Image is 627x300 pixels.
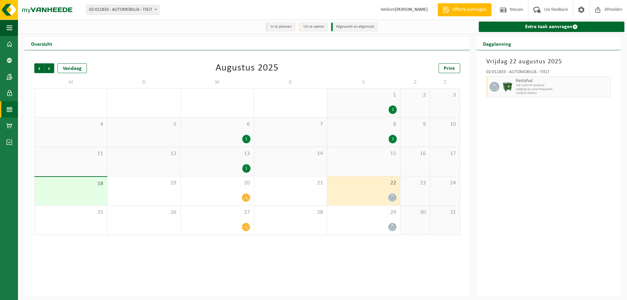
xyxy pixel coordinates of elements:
span: 20 [184,180,250,187]
span: 28 [257,209,324,216]
img: WB-1100-HPE-GN-01 [503,82,512,92]
span: Lediging op vaste frequentie [516,87,609,91]
span: T250001708331 [516,91,609,95]
span: 26 [111,209,177,216]
div: Augustus 2025 [216,63,279,73]
span: 6 [184,121,250,128]
div: 1 [242,135,250,143]
span: Restafval [516,78,609,84]
span: 8 [330,121,397,128]
span: 1 [330,92,397,99]
span: 14 [257,150,324,157]
div: Vandaag [57,63,87,73]
strong: [PERSON_NAME] [395,7,428,12]
span: 12 [111,150,177,157]
div: 1 [389,135,397,143]
span: 3 [433,92,456,99]
span: 27 [184,209,250,216]
span: 29 [330,209,397,216]
span: 9 [404,121,426,128]
span: 21 [257,180,324,187]
span: Volgende [44,63,54,73]
span: 19 [111,180,177,187]
span: 02-011833 - AUTOMOBILIA - TIELT [87,5,159,14]
h3: Vrijdag 22 augustus 2025 [486,57,611,67]
a: Offerte aanvragen [438,3,491,16]
span: 4 [38,121,104,128]
div: 1 [242,164,250,173]
td: D [254,76,327,88]
span: 25 [38,209,104,216]
h2: Dagplanning [476,37,518,50]
li: In te plannen [266,23,295,31]
span: 31 [433,209,456,216]
span: 22 [330,180,397,187]
span: 23 [404,180,426,187]
td: W [181,76,254,88]
td: D [107,76,181,88]
td: Z [430,76,460,88]
span: Print [444,66,455,71]
span: Vorige [34,63,44,73]
span: 11 [38,150,104,157]
li: Uit te voeren [298,23,328,31]
span: 16 [404,150,426,157]
li: Afgewerkt en afgemeld [331,23,378,31]
span: 2 [404,92,426,99]
span: 30 [404,209,426,216]
span: Offerte aanvragen [451,7,488,13]
td: Z [400,76,430,88]
span: 13 [184,150,250,157]
h2: Overzicht [24,37,59,50]
span: 24 [433,180,456,187]
div: 02-011833 - AUTOMOBILIA - TIELT [486,70,611,76]
span: 02-011833 - AUTOMOBILIA - TIELT [86,5,159,15]
span: 17 [433,150,456,157]
span: 18 [38,180,104,187]
span: 5 [111,121,177,128]
td: M [34,76,107,88]
a: Extra taak aanvragen [479,22,624,32]
span: 10 [433,121,456,128]
td: V [327,76,400,88]
span: WB-1100-HP restafval [516,84,609,87]
span: 15 [330,150,397,157]
div: 1 [389,105,397,114]
span: 7 [257,121,324,128]
a: Print [439,63,460,73]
